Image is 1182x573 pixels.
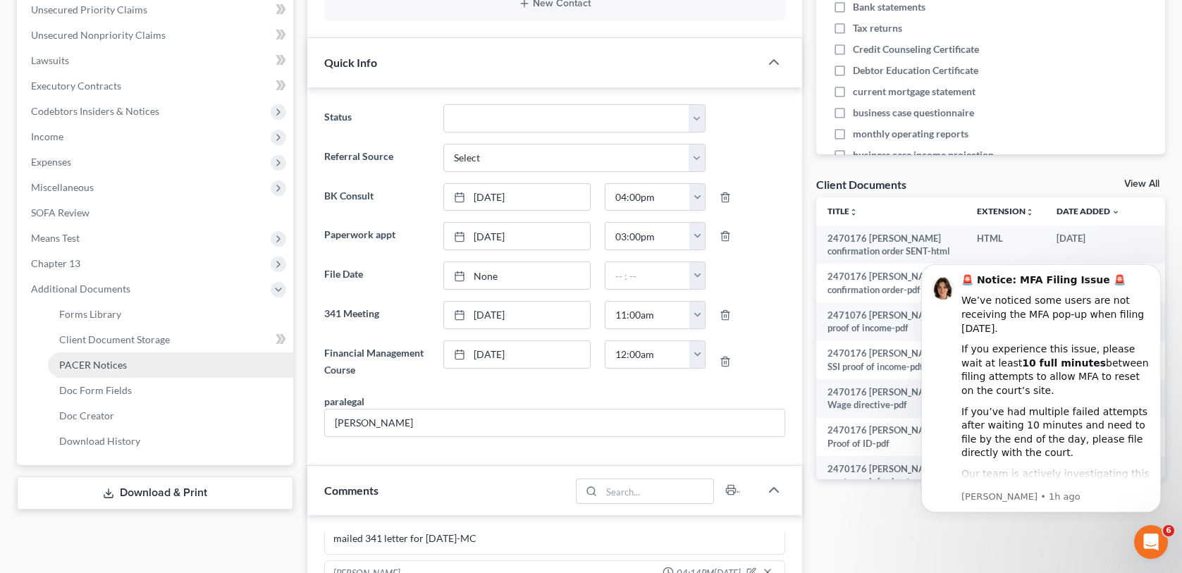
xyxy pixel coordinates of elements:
a: None [444,262,590,289]
input: -- : -- [605,223,690,249]
span: Download History [59,435,140,447]
td: 2471076 [PERSON_NAME] proof of income-pdf [816,302,966,341]
div: Client Documents [816,177,906,192]
a: SOFA Review [20,200,293,226]
a: [DATE] [444,341,590,368]
input: -- : -- [605,302,690,328]
span: Credit Counseling Certificate [853,42,979,56]
span: business case questionnaire [853,106,974,120]
span: Tax returns [853,21,902,35]
span: Comments [324,483,378,497]
span: Debtor Education Certificate [853,63,978,78]
span: Forms Library [59,308,121,320]
iframe: Intercom notifications message [900,252,1182,521]
span: PACER Notices [59,359,127,371]
input: -- : -- [605,262,690,289]
a: Download & Print [17,476,293,510]
span: Executory Contracts [31,80,121,92]
a: Extensionunfold_more [977,206,1034,216]
span: Doc Form Fields [59,384,132,396]
a: Unsecured Nonpriority Claims [20,23,293,48]
td: 2470176 [PERSON_NAME] mortgage info sheet-pdf [816,456,966,495]
td: 2470176 [PERSON_NAME] Wage directive-pdf [816,379,966,418]
iframe: Intercom live chat [1134,525,1168,559]
label: 341 Meeting [317,301,436,329]
label: Financial Management Course [317,340,436,383]
i: unfold_more [1026,208,1034,216]
a: Forms Library [48,302,293,327]
span: Chapter 13 [31,257,80,269]
span: Additional Documents [31,283,130,295]
span: Miscellaneous [31,181,94,193]
span: 6 [1163,525,1174,536]
td: 2470176 [PERSON_NAME] confirmation order SENT-html [816,226,966,264]
td: 2470176 [PERSON_NAME] Proof of ID-pdf [816,418,966,457]
label: File Date [317,261,436,290]
label: Referral Source [317,144,436,172]
label: Paperwork appt [317,222,436,250]
span: Doc Creator [59,409,114,421]
span: Codebtors Insiders & Notices [31,105,159,117]
span: SOFA Review [31,207,90,218]
span: current mortgage statement [853,85,975,99]
span: Lawsuits [31,54,69,66]
a: Doc Creator [48,403,293,429]
span: monthly operating reports [853,127,968,141]
input: -- [325,409,784,436]
a: View All [1124,179,1159,189]
span: Means Test [31,232,80,244]
td: 2470176 [PERSON_NAME] SSI proof of income-pdf [816,341,966,380]
span: business case income projection [853,148,994,162]
input: -- : -- [605,184,690,211]
span: Expenses [31,156,71,168]
input: -- : -- [605,341,690,368]
a: Date Added expand_more [1057,206,1120,216]
i: expand_more [1112,208,1120,216]
a: [DATE] [444,223,590,249]
span: Client Document Storage [59,333,170,345]
a: [DATE] [444,184,590,211]
span: Income [31,130,63,142]
input: Search... [601,479,713,503]
td: 2470176 [PERSON_NAME] confirmation order-pdf [816,264,966,302]
td: HTML [966,226,1045,264]
a: Lawsuits [20,48,293,73]
a: Titleunfold_more [827,206,858,216]
div: paralegal [324,394,364,409]
a: Download History [48,429,293,454]
td: [DATE] [1045,226,1131,264]
i: unfold_more [849,208,858,216]
a: PACER Notices [48,352,293,378]
label: Status [317,104,436,133]
a: Doc Form Fields [48,378,293,403]
a: Client Document Storage [48,327,293,352]
a: [DATE] [444,302,590,328]
span: Unsecured Nonpriority Claims [31,29,166,41]
span: Quick Info [324,56,377,69]
a: Executory Contracts [20,73,293,99]
span: Unsecured Priority Claims [31,4,147,16]
div: mailed 341 letter for [DATE]-MC [333,531,775,546]
label: BK Consult [317,183,436,211]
